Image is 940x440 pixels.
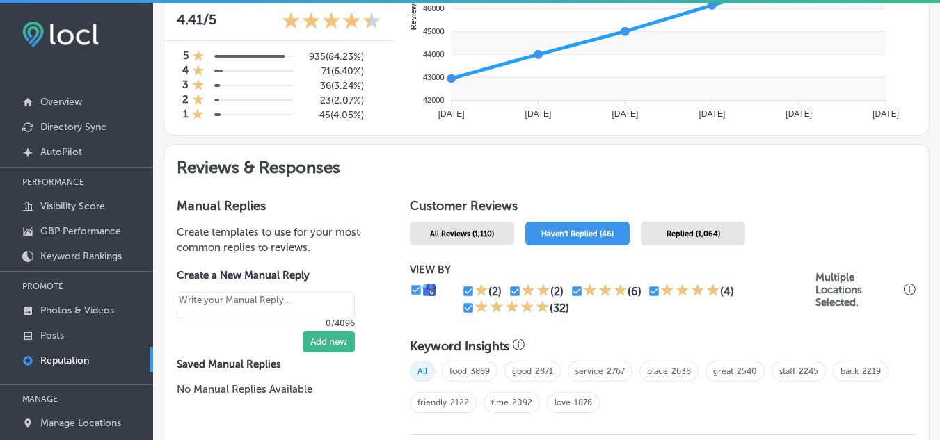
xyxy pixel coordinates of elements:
[305,109,364,121] h5: 45 ( 4.05% )
[779,366,795,376] a: staff
[799,366,818,376] a: 2245
[282,11,381,32] div: 4.41 Stars
[177,292,355,318] textarea: Create your Quick Reply
[555,398,571,407] a: love
[40,121,106,133] p: Directory Sync
[423,26,445,35] tspan: 45000
[488,285,502,298] div: (2)
[40,250,122,262] p: Keyword Rankings
[512,398,532,407] a: 2092
[410,339,509,354] h3: Keyword Insights
[192,64,205,79] div: 1 Star
[647,366,668,376] a: place
[177,11,216,32] p: 4.41 /5
[177,382,376,397] p: No Manual Replies Available
[521,283,550,300] div: 2 Stars
[720,285,734,298] div: (4)
[583,283,628,300] div: 3 Stars
[410,361,435,382] span: All
[550,285,564,298] div: (2)
[192,79,205,93] div: 1 Star
[305,95,364,106] h5: 23 ( 2.07% )
[470,366,490,376] a: 3889
[786,109,812,119] tspan: [DATE]
[862,366,881,376] a: 2219
[305,80,364,92] h5: 36 ( 3.24% )
[410,198,916,218] h1: Customer Reviews
[671,366,691,376] a: 2638
[191,108,204,122] div: 1 Star
[574,398,592,407] a: 1876
[423,49,445,58] tspan: 44000
[449,366,467,376] a: food
[182,64,189,79] h4: 4
[40,146,82,158] p: AutoPilot
[541,229,614,238] span: Haven't Replied (46)
[423,3,445,12] tspan: 46000
[607,366,625,376] a: 2767
[192,49,205,64] div: 1 Star
[410,263,815,276] p: VIEW BY
[164,145,929,186] h2: Reviews & Responses
[475,300,550,316] div: 5 Stars
[182,79,189,93] h4: 3
[305,65,364,77] h5: 71 ( 6.40% )
[815,271,901,309] p: Multiple Locations Selected.
[183,108,188,122] h4: 1
[535,366,553,376] a: 2871
[417,398,447,407] a: friendly
[612,109,638,119] tspan: [DATE]
[450,398,469,407] a: 2122
[192,93,205,108] div: 1 Star
[40,417,121,429] p: Manage Locations
[699,109,725,119] tspan: [DATE]
[841,366,859,376] a: back
[713,366,733,376] a: great
[22,22,99,47] img: fda3e92497d09a02dc62c9cd864e3231.png
[575,366,603,376] a: service
[177,318,355,328] p: 0/4096
[177,225,376,255] p: Create templates to use for your most common replies to reviews.
[667,229,720,238] span: Replied (1,064)
[491,398,509,407] a: time
[40,355,89,366] p: Reputation
[177,198,376,213] h3: Manual Replies
[303,331,355,352] button: Add new
[512,366,532,376] a: good
[40,304,114,316] p: Photos & Videos
[737,366,757,376] a: 2540
[423,96,445,104] tspan: 42000
[40,329,64,341] p: Posts
[430,229,494,238] span: All Reviews (1,110)
[438,109,464,119] tspan: [DATE]
[305,51,364,63] h5: 935 ( 84.23% )
[177,269,355,282] label: Create a New Manual Reply
[177,358,376,370] label: Saved Manual Replies
[660,283,720,300] div: 4 Stars
[183,49,189,64] h4: 5
[550,302,569,315] div: (32)
[628,285,642,298] div: (6)
[423,72,445,81] tspan: 43000
[182,93,189,108] h4: 2
[40,225,121,237] p: GBP Performance
[40,96,82,108] p: Overview
[475,283,488,300] div: 1 Star
[40,200,105,212] p: Visibility Score
[873,109,899,119] tspan: [DATE]
[525,109,551,119] tspan: [DATE]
